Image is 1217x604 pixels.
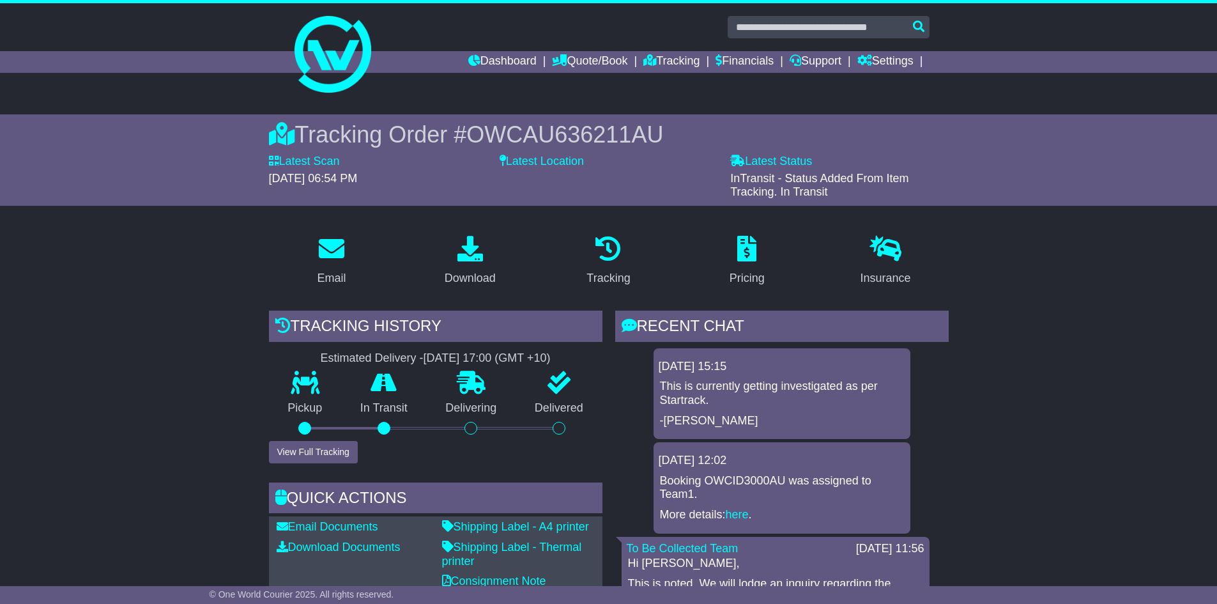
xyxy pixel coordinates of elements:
p: Booking OWCID3000AU was assigned to Team1. [660,474,904,502]
a: Settings [857,51,914,73]
p: Hi [PERSON_NAME], [628,557,923,571]
a: Shipping Label - Thermal printer [442,541,582,568]
a: here [726,508,749,521]
label: Latest Status [730,155,812,169]
p: -[PERSON_NAME] [660,414,904,428]
div: Tracking history [269,311,602,345]
a: Financials [716,51,774,73]
span: OWCAU636211AU [466,121,663,148]
a: Consignment Note [442,575,546,587]
a: Tracking [578,231,638,291]
div: [DATE] 17:00 (GMT +10) [424,352,551,366]
a: Pricing [721,231,773,291]
label: Latest Scan [269,155,340,169]
div: Insurance [861,270,911,287]
span: [DATE] 06:54 PM [269,172,358,185]
p: Delivering [427,401,516,415]
label: Latest Location [500,155,584,169]
div: Pricing [730,270,765,287]
div: Email [317,270,346,287]
p: Pickup [269,401,342,415]
a: Dashboard [468,51,537,73]
a: To Be Collected Team [627,542,739,555]
a: Email [309,231,354,291]
p: More details: . [660,508,904,522]
span: © One World Courier 2025. All rights reserved. [210,589,394,600]
div: Quick Actions [269,483,602,517]
a: Tracking [643,51,700,73]
p: This is currently getting investigated as per Startrack. [660,380,904,407]
div: [DATE] 11:56 [856,542,924,556]
div: Estimated Delivery - [269,352,602,366]
a: Support [790,51,841,73]
a: Quote/Book [552,51,627,73]
div: RECENT CHAT [615,311,949,345]
span: InTransit - Status Added From Item Tracking. In Transit [730,172,908,199]
div: [DATE] 12:02 [659,454,905,468]
a: Email Documents [277,520,378,533]
p: In Transit [341,401,427,415]
a: Insurance [852,231,919,291]
button: View Full Tracking [269,441,358,463]
a: Download Documents [277,541,401,554]
a: Download [436,231,504,291]
div: [DATE] 15:15 [659,360,905,374]
div: Tracking Order # [269,121,949,148]
a: Shipping Label - A4 printer [442,520,589,533]
p: Delivered [516,401,602,415]
div: Download [445,270,496,287]
div: Tracking [586,270,630,287]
